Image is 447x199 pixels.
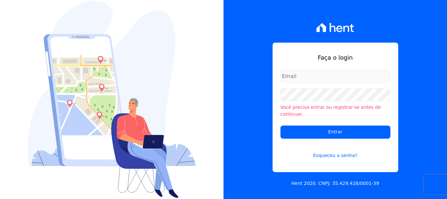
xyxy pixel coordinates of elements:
[280,126,390,139] input: Entrar
[280,53,390,62] h1: Faça o login
[280,70,390,83] input: Email
[292,180,379,187] p: Hent 2020. CNPJ: 35.429.428/0001-39
[280,104,390,118] li: Você precisa entrar ou registrar-se antes de continuar.
[280,144,390,159] a: Esqueceu a senha?
[28,1,196,198] img: Login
